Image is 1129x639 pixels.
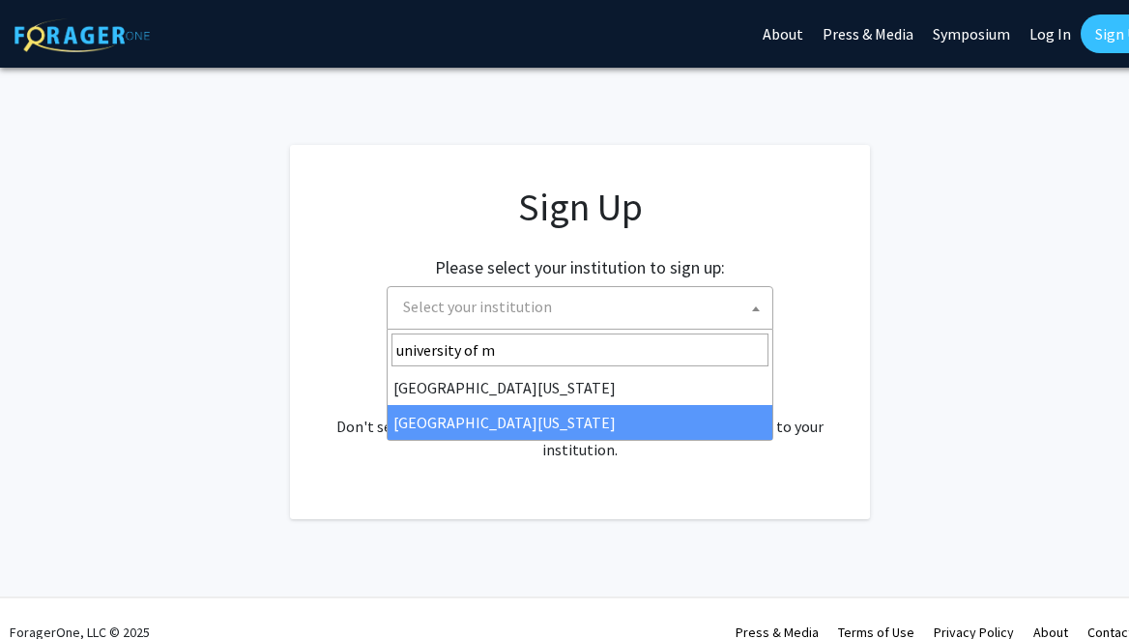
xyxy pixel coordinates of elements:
span: Select your institution [387,286,773,330]
span: Select your institution [395,287,772,327]
li: [GEOGRAPHIC_DATA][US_STATE] [388,370,772,405]
iframe: Chat [14,552,82,624]
div: Already have an account? . Don't see your institution? about bringing ForagerOne to your institut... [329,368,831,461]
li: [GEOGRAPHIC_DATA][US_STATE] [388,405,772,440]
span: Select your institution [403,297,552,316]
input: Search [391,334,768,366]
h2: Please select your institution to sign up: [435,257,725,278]
img: ForagerOne Logo [14,18,150,52]
h1: Sign Up [329,184,831,230]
